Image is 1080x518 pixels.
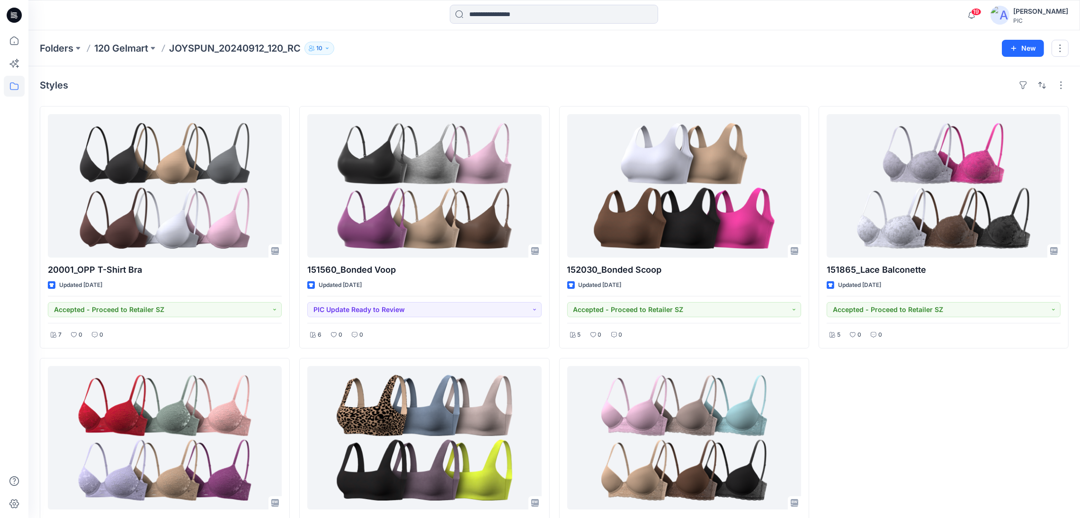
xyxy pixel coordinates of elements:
[598,330,602,340] p: 0
[307,366,541,509] a: HQ008312 _ADM_Bonded Frame Square Nk Bra
[857,330,861,340] p: 0
[567,263,801,277] p: 152030_Bonded Scoop
[59,280,102,290] p: Updated [DATE]
[837,330,840,340] p: 5
[579,280,622,290] p: Updated [DATE]
[578,330,581,340] p: 5
[99,330,103,340] p: 0
[827,263,1061,277] p: 151865_Lace Balconette
[971,8,982,16] span: 19
[319,280,362,290] p: Updated [DATE]
[48,366,282,509] a: 151864_ADM_PushUp Bra
[567,114,801,258] a: 152030_Bonded Scoop
[827,114,1061,258] a: 151865_Lace Balconette
[318,330,321,340] p: 6
[1013,17,1068,24] div: PIC
[79,330,82,340] p: 0
[169,42,301,55] p: JOYSPUN_20240912_120_RC
[619,330,623,340] p: 0
[307,114,541,258] a: 151560_Bonded Voop
[1013,6,1068,17] div: [PERSON_NAME]
[991,6,1009,25] img: avatar
[316,43,322,54] p: 10
[94,42,148,55] a: 120 Gelmart
[58,330,62,340] p: 7
[48,114,282,258] a: 20001_OPP T-Shirt Bra
[307,263,541,277] p: 151560_Bonded Voop
[339,330,342,340] p: 0
[40,80,68,91] h4: Styles
[48,263,282,277] p: 20001_OPP T-Shirt Bra
[567,366,801,509] a: 151860_ADM_Lace Wing T Shirt Bra
[1002,40,1044,57] button: New
[40,42,73,55] a: Folders
[359,330,363,340] p: 0
[304,42,334,55] button: 10
[838,280,881,290] p: Updated [DATE]
[878,330,882,340] p: 0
